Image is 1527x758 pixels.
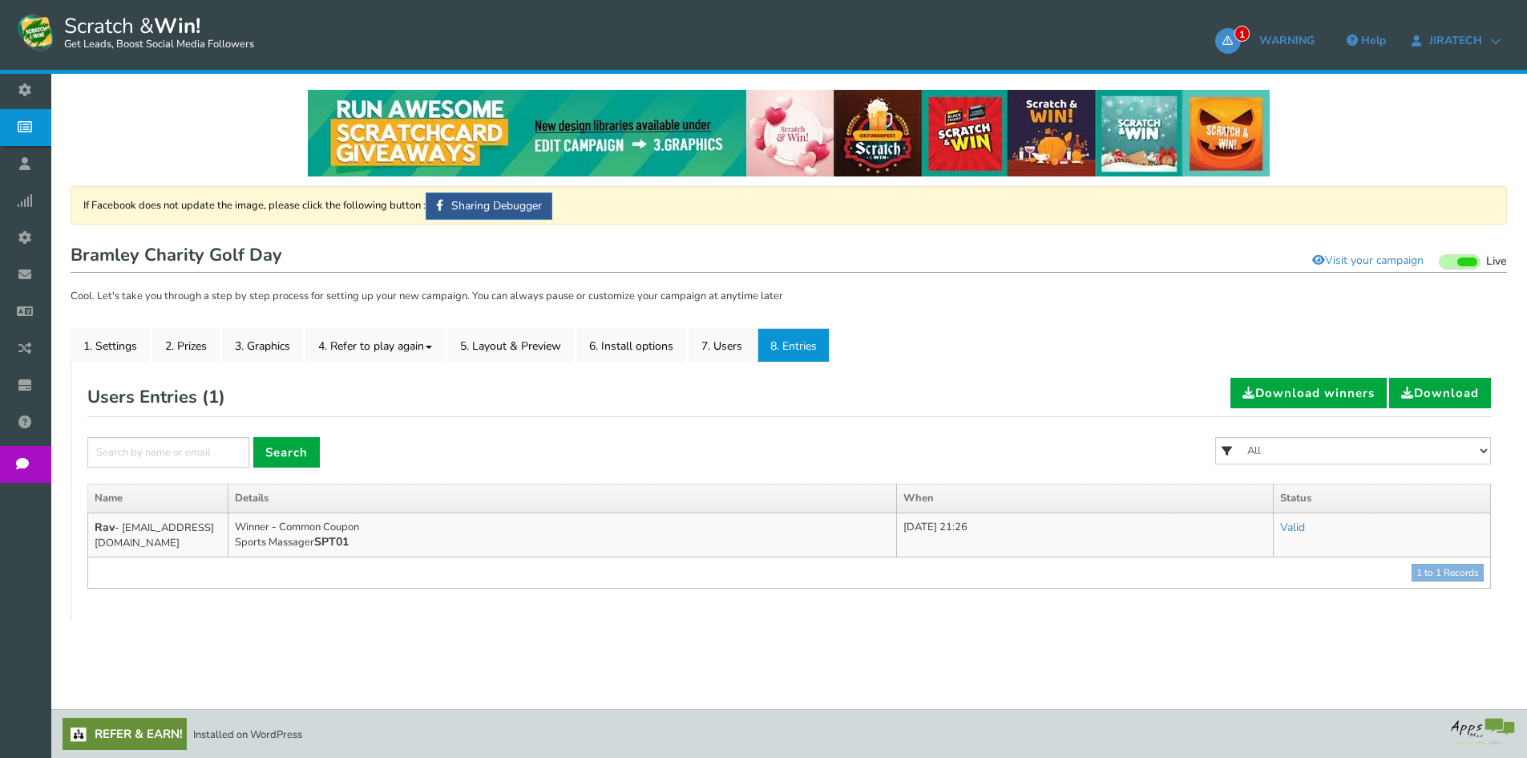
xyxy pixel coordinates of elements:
strong: Win! [154,12,200,40]
a: 6. Install options [576,328,686,362]
a: 4. Refer to play again [305,328,445,362]
a: 5. Layout & Preview [447,328,574,362]
th: Status [1273,484,1490,513]
td: [DATE] 21:26 [896,513,1273,557]
th: Name [88,484,228,513]
span: JIRATECH [1421,34,1490,47]
img: festival-poster-2020.webp [308,90,1270,176]
a: 1. Settings [71,328,150,362]
a: 8. Entries [757,328,830,362]
h2: Users Entries ( ) [87,378,225,416]
a: 1WARNING [1215,28,1323,54]
span: WARNING [1259,33,1315,48]
a: Sharing Debugger [426,193,552,220]
p: Cool. Let's take you through a step by step process for setting up your new campaign. You can alw... [71,289,1507,305]
td: - [EMAIL_ADDRESS][DOMAIN_NAME] [88,513,228,557]
a: Valid [1280,520,1305,535]
a: 7. Users [689,328,755,362]
img: bg_logo_foot.webp [1451,718,1515,744]
a: Visit your campaign [1302,247,1434,274]
small: Get Leads, Boost Social Media Followers [64,39,254,51]
span: Scratch & [56,12,254,52]
a: Download winners [1230,378,1387,408]
a: Download [1389,378,1491,408]
span: 1 [208,385,219,409]
b: Rav [95,520,115,535]
th: Details [228,484,897,513]
span: Help [1361,33,1386,48]
span: Live [1486,254,1507,270]
a: 2. Prizes [152,328,220,362]
span: Installed on WordPress [193,728,302,742]
input: Search by name or email [87,437,249,468]
td: Winner - Common Coupon Sports Massager [228,513,897,557]
iframe: LiveChat chat widget [1460,691,1527,758]
img: Scratch and Win [16,12,56,52]
h1: Bramley Charity Golf Day [71,241,1507,273]
a: Refer & Earn! [63,718,187,750]
a: Scratch &Win! Get Leads, Boost Social Media Followers [16,12,254,52]
a: Help [1339,28,1394,54]
b: SPT01 [314,534,349,549]
th: When [896,484,1273,513]
span: 1 [1234,26,1250,42]
a: 3. Graphics [222,328,303,362]
a: Search [253,437,320,468]
div: If Facebook does not update the image, please click the following button : [71,186,1507,225]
